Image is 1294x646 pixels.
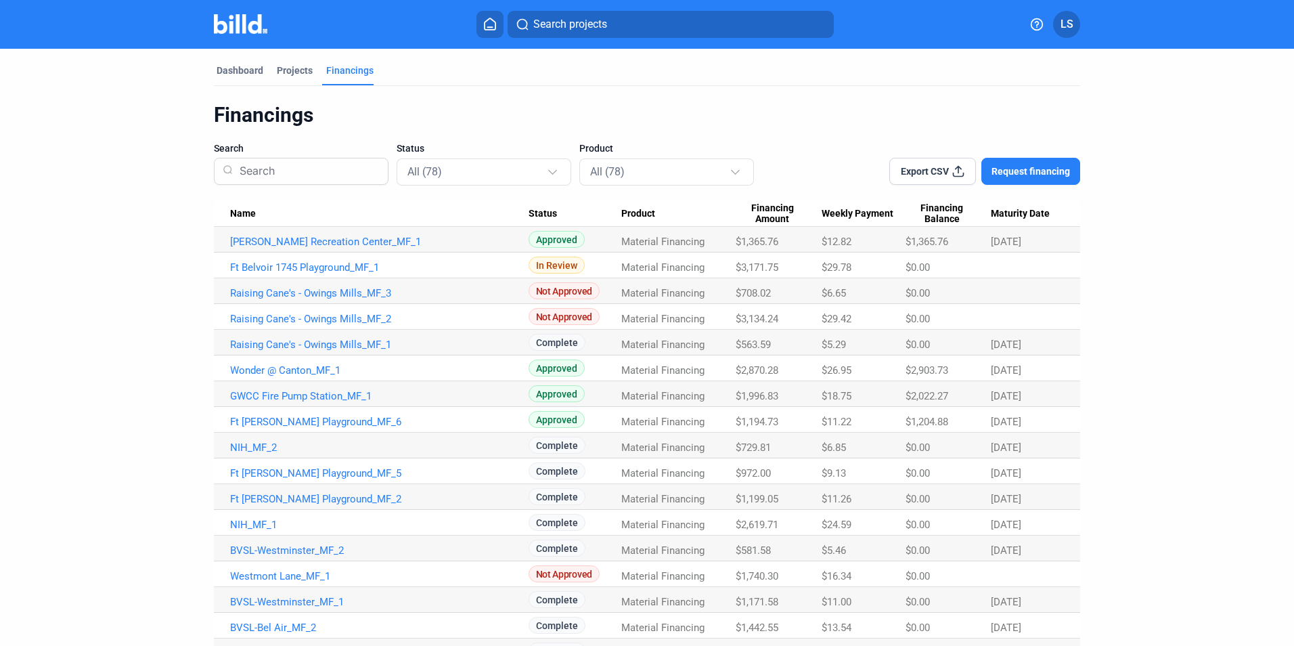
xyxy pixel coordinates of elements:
span: Financing Amount [736,202,809,225]
span: $3,171.75 [736,261,778,274]
div: Product [621,208,736,220]
span: $1,740.30 [736,570,778,582]
div: Dashboard [217,64,263,77]
span: $2,619.71 [736,519,778,531]
span: Material Financing [621,442,705,454]
img: Billd Company Logo [214,14,267,34]
span: Complete [529,514,585,531]
a: NIH_MF_1 [230,519,529,531]
span: Complete [529,591,585,608]
span: Search [214,142,244,155]
div: Financing Balance [906,202,991,225]
span: $24.59 [822,519,851,531]
span: Name [230,208,256,220]
div: Financing Amount [736,202,821,225]
span: Material Financing [621,390,705,402]
span: [DATE] [991,467,1021,479]
span: $581.58 [736,544,771,557]
span: Status [397,142,424,155]
span: [DATE] [991,493,1021,505]
span: [DATE] [991,596,1021,608]
span: [DATE] [991,339,1021,351]
span: $1,996.83 [736,390,778,402]
a: Wonder @ Canton_MF_1 [230,364,529,376]
span: [DATE] [991,442,1021,454]
div: Maturity Date [991,208,1064,220]
input: Search [234,154,380,189]
a: BVSL-Westminster_MF_2 [230,544,529,557]
span: $0.00 [906,261,930,274]
span: $563.59 [736,339,771,351]
span: $0.00 [906,596,930,608]
span: $0.00 [906,493,930,505]
span: $729.81 [736,442,771,454]
span: $0.00 [906,570,930,582]
div: Status [529,208,621,220]
span: In Review [529,257,585,274]
span: Material Financing [621,622,705,634]
span: $16.34 [822,570,851,582]
span: Not Approved [529,565,600,582]
span: [DATE] [991,622,1021,634]
span: Material Financing [621,493,705,505]
span: $11.22 [822,416,851,428]
span: $11.00 [822,596,851,608]
span: $12.82 [822,236,851,248]
span: $0.00 [906,519,930,531]
span: Product [621,208,655,220]
span: Maturity Date [991,208,1050,220]
span: $708.02 [736,287,771,299]
span: $1,199.05 [736,493,778,505]
a: GWCC Fire Pump Station_MF_1 [230,390,529,402]
span: $0.00 [906,442,930,454]
mat-select-trigger: All (78) [407,165,442,178]
a: NIH_MF_2 [230,442,529,454]
span: Complete [529,617,585,634]
span: Material Financing [621,416,705,428]
button: Request financing [981,158,1080,185]
span: Request financing [991,165,1070,178]
span: Weekly Payment [822,208,893,220]
a: BVSL-Bel Air_MF_2 [230,622,529,634]
span: Status [529,208,557,220]
span: Material Financing [621,596,705,608]
span: [DATE] [991,416,1021,428]
span: $29.42 [822,313,851,325]
span: LS [1061,16,1073,33]
span: $5.29 [822,339,846,351]
span: $1,365.76 [736,236,778,248]
a: Raising Cane's - Owings Mills_MF_2 [230,313,529,325]
div: Financings [326,64,374,77]
span: Material Financing [621,236,705,248]
span: Material Financing [621,544,705,557]
span: $0.00 [906,287,930,299]
a: Raising Cane's - Owings Mills_MF_1 [230,339,529,351]
span: Material Financing [621,570,705,582]
a: Ft [PERSON_NAME] Playground_MF_6 [230,416,529,428]
span: $3,134.24 [736,313,778,325]
span: Financing Balance [906,202,979,225]
span: $2,022.27 [906,390,948,402]
a: Ft Belvoir 1745 Playground_MF_1 [230,261,529,274]
span: $1,171.58 [736,596,778,608]
button: Export CSV [889,158,976,185]
span: $1,194.73 [736,416,778,428]
span: Not Approved [529,282,600,299]
span: $6.65 [822,287,846,299]
span: $0.00 [906,544,930,557]
span: Product [579,142,613,155]
span: Approved [529,231,585,248]
span: Approved [529,411,585,428]
span: $18.75 [822,390,851,402]
a: [PERSON_NAME] Recreation Center_MF_1 [230,236,529,248]
a: Ft [PERSON_NAME] Playground_MF_5 [230,467,529,479]
div: Weekly Payment [822,208,906,220]
mat-select-trigger: All (78) [590,165,625,178]
span: [DATE] [991,390,1021,402]
button: Search projects [508,11,834,38]
span: $972.00 [736,467,771,479]
span: $0.00 [906,467,930,479]
span: Material Financing [621,261,705,274]
span: Search projects [533,16,607,33]
span: $6.85 [822,442,846,454]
